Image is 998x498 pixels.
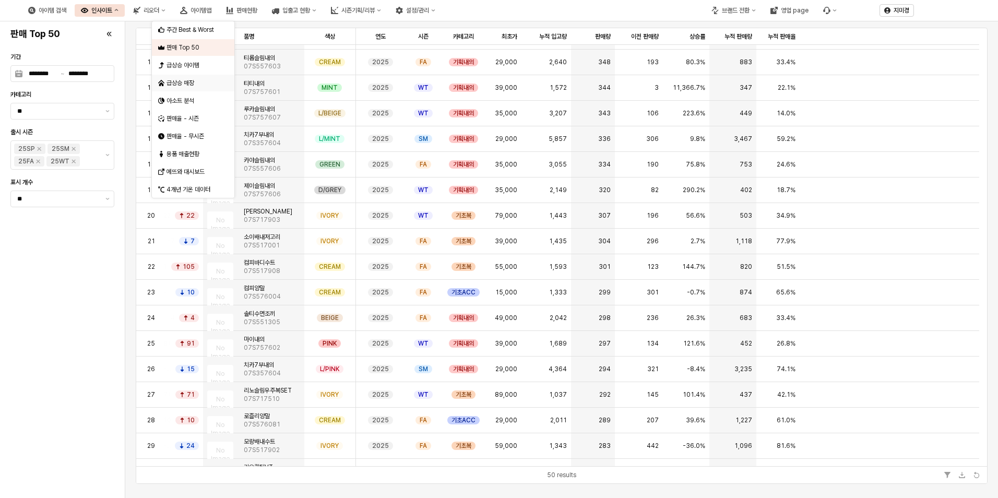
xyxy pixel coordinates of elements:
[495,211,517,220] span: 79,000
[647,109,659,117] span: 106
[686,314,705,322] span: 26.3%
[768,32,795,41] span: 누적 판매율
[740,109,752,117] span: 449
[722,7,750,14] div: 브랜드 전환
[186,211,195,220] div: 22
[183,263,195,271] div: 105
[686,58,705,66] span: 80.3%
[549,288,567,297] span: 1,333
[147,160,155,169] span: 18
[167,26,222,34] div: 주간 Best & Worst
[740,339,752,348] span: 452
[418,32,429,41] span: 시즌
[550,186,567,194] span: 2,149
[970,469,983,481] button: Refresh
[452,288,476,297] span: 기초ACC
[764,4,815,17] div: 영업 page
[372,109,389,117] span: 2025
[244,216,280,224] span: 07S717903
[372,365,389,373] span: 2025
[599,339,611,348] span: 297
[453,365,474,373] span: 기획내의
[148,263,155,271] span: 22
[323,339,337,348] span: PINK
[647,58,659,66] span: 193
[320,390,339,399] span: IVORY
[549,339,567,348] span: 1,689
[372,390,389,399] span: 2025
[72,147,76,151] div: Remove 25SM
[687,365,705,373] span: -8.4%
[549,237,567,245] span: 1,435
[495,263,517,271] span: 55,000
[244,361,274,369] span: 치카7부내의
[777,186,795,194] span: 18.7%
[453,84,474,92] span: 기획내의
[495,135,517,143] span: 29,000
[372,263,389,271] span: 2025
[127,4,172,17] button: 리오더
[318,186,341,194] span: D/GREY
[420,58,427,66] span: FA
[244,164,281,173] span: 07S557606
[174,4,218,17] div: 아이템맵
[495,288,517,297] span: 15,000
[456,237,471,245] span: 기초복
[598,211,611,220] span: 307
[682,263,705,271] span: 144.7%
[372,84,389,92] span: 2025
[453,109,474,117] span: 기획내의
[740,211,752,220] span: 503
[549,58,567,66] span: 2,640
[549,135,567,143] span: 5,857
[550,314,567,322] span: 2,042
[244,88,280,96] span: 07S757601
[495,365,517,373] span: 29,000
[598,135,611,143] span: 336
[495,160,517,169] span: 35,000
[187,365,195,373] div: 15
[10,29,96,39] h4: 판매 Top 50
[651,186,659,194] span: 82
[325,4,387,17] button: 시즌기획/리뷰
[655,84,659,92] span: 3
[244,258,275,267] span: 컴피바디수트
[880,4,914,17] button: 지미경
[735,237,752,245] span: 1,118
[10,91,31,98] span: 카테고리
[456,211,471,220] span: 기초복
[147,339,155,348] span: 25
[244,156,275,164] span: 카야슬림내의
[389,4,442,17] div: 설정/관리
[36,159,40,163] div: Remove 25FA
[705,4,762,17] div: 브랜드 전환
[187,390,195,399] div: 71
[244,335,265,343] span: 마이내의
[495,314,517,322] span: 49,000
[686,211,705,220] span: 56.6%
[683,186,705,194] span: 290.2%
[244,267,280,275] span: 07S517908
[167,114,222,123] div: 판매율 - 시즌
[598,58,611,66] span: 348
[163,263,167,271] span: 105
[549,160,567,169] span: 3,055
[777,263,795,271] span: 51.5%
[244,310,275,318] span: 솔티수면조끼
[319,58,341,66] span: CREAM
[599,365,611,373] span: 294
[549,109,567,117] span: 3,207
[372,314,389,322] span: 2025
[598,237,611,245] span: 304
[777,390,795,399] span: 42.1%
[147,211,155,220] span: 20
[75,4,125,17] div: 인사이트
[549,263,567,271] span: 1,593
[163,365,171,373] span: -15
[419,135,428,143] span: SM
[18,144,35,154] div: 25SP
[418,84,429,92] span: WT
[453,135,474,143] span: 기획내의
[52,144,69,154] div: 25SM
